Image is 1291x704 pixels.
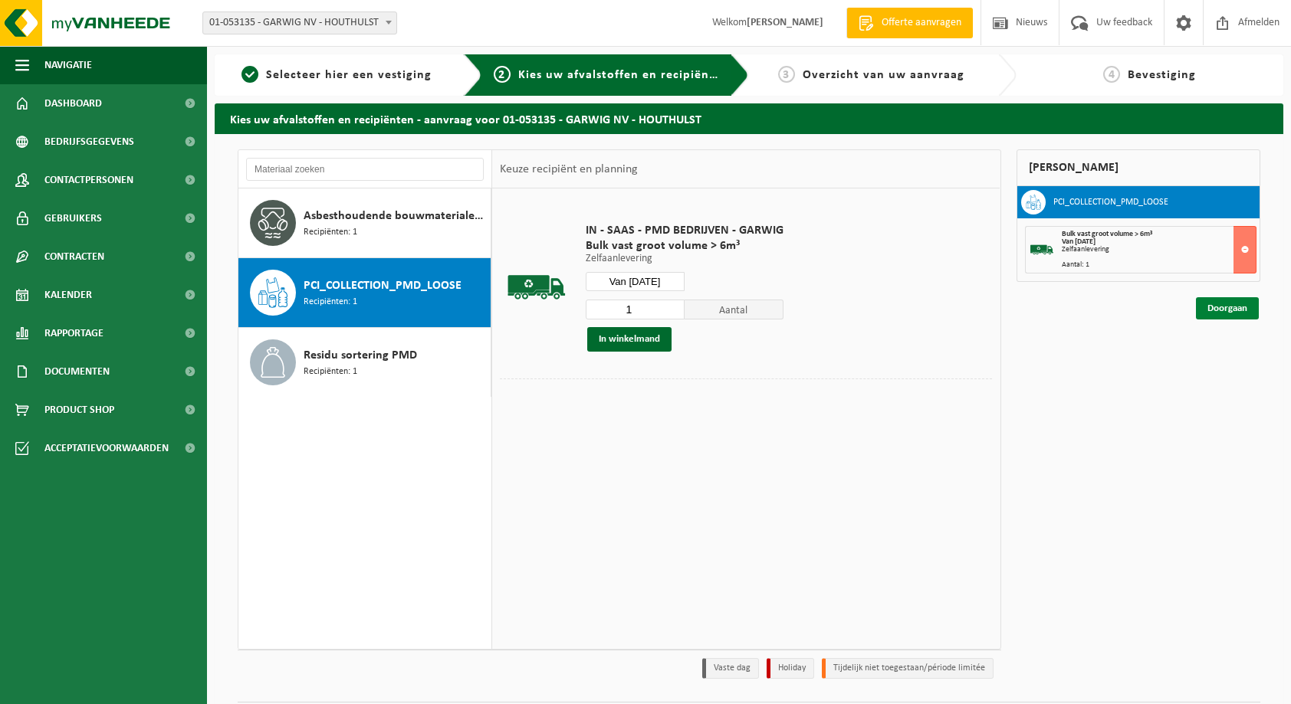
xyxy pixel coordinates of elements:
input: Materiaal zoeken [246,158,484,181]
span: Bulk vast groot volume > 6m³ [1062,230,1152,238]
li: Holiday [767,658,814,679]
span: Offerte aanvragen [878,15,965,31]
span: Bedrijfsgegevens [44,123,134,161]
button: Asbesthoudende bouwmaterialen cementgebonden (hechtgebonden) Recipiënten: 1 [238,188,491,258]
p: Zelfaanlevering [586,254,783,264]
span: 1 [241,66,258,83]
div: Aantal: 1 [1062,261,1257,269]
div: Keuze recipiënt en planning [492,150,645,188]
span: Aantal [685,300,783,319]
span: Dashboard [44,84,102,123]
span: Documenten [44,352,110,391]
a: Offerte aanvragen [846,8,973,38]
button: Residu sortering PMD Recipiënten: 1 [238,328,491,397]
a: Doorgaan [1196,297,1259,319]
span: Bevestiging [1128,69,1196,81]
div: [PERSON_NAME] [1017,149,1261,186]
span: Kalender [44,276,92,314]
span: 01-053135 - GARWIG NV - HOUTHULST [202,11,397,34]
span: Acceptatievoorwaarden [44,429,169,467]
span: Product Shop [44,391,114,429]
strong: [PERSON_NAME] [747,17,823,28]
span: IN - SAAS - PMD BEDRIJVEN - GARWIG [586,223,783,238]
span: Recipiënten: 1 [304,225,357,240]
button: In winkelmand [587,327,672,352]
span: Navigatie [44,46,92,84]
li: Vaste dag [702,658,759,679]
span: Bulk vast groot volume > 6m³ [586,238,783,254]
span: Contracten [44,237,104,276]
span: Contactpersonen [44,161,133,199]
span: 01-053135 - GARWIG NV - HOUTHULST [203,12,396,34]
strong: Van [DATE] [1062,237,1096,246]
span: Recipiënten: 1 [304,365,357,379]
input: Selecteer datum [586,272,685,291]
button: PCI_COLLECTION_PMD_LOOSE Recipiënten: 1 [238,258,491,328]
span: Gebruikers [44,199,102,237]
span: Recipiënten: 1 [304,295,357,309]
span: 3 [778,66,795,83]
span: Residu sortering PMD [304,346,417,365]
li: Tijdelijk niet toegestaan/période limitée [822,658,994,679]
span: 4 [1103,66,1120,83]
span: Rapportage [44,314,103,352]
span: Asbesthoudende bouwmaterialen cementgebonden (hechtgebonden) [304,207,487,225]
span: 2 [494,66,511,83]
span: PCI_COLLECTION_PMD_LOOSE [304,277,462,295]
h3: PCI_COLLECTION_PMD_LOOSE [1053,190,1168,214]
div: Zelfaanlevering [1062,246,1257,254]
a: 1Selecteer hier een vestiging [222,66,452,84]
span: Selecteer hier een vestiging [266,69,432,81]
span: Kies uw afvalstoffen en recipiënten [518,69,729,81]
h2: Kies uw afvalstoffen en recipiënten - aanvraag voor 01-053135 - GARWIG NV - HOUTHULST [215,103,1283,133]
span: Overzicht van uw aanvraag [803,69,964,81]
